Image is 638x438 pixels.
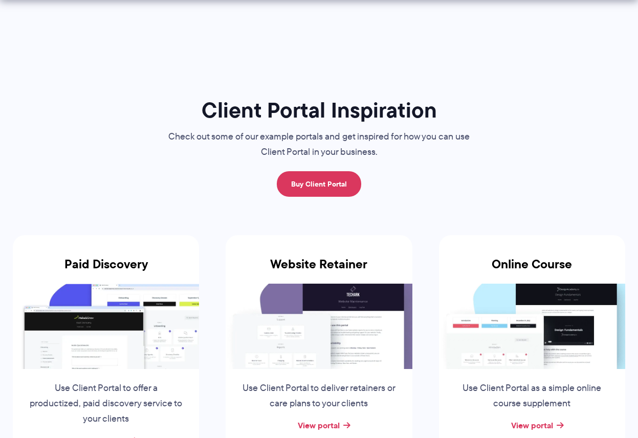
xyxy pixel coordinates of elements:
h3: Paid Discovery [13,257,199,284]
a: View portal [511,419,553,431]
h3: Online Course [439,257,625,284]
p: Use Client Portal to offer a productized, paid discovery service to your clients [28,381,184,427]
p: Check out some of our example portals and get inspired for how you can use Client Portal in your ... [148,129,491,160]
a: Buy Client Portal [277,171,361,197]
p: Use Client Portal to deliver retainers or care plans to your clients [241,381,397,411]
a: View portal [298,419,340,431]
p: Use Client Portal as a simple online course supplement [454,381,610,411]
h1: Client Portal Inspiration [148,97,491,124]
h3: Website Retainer [226,257,412,284]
